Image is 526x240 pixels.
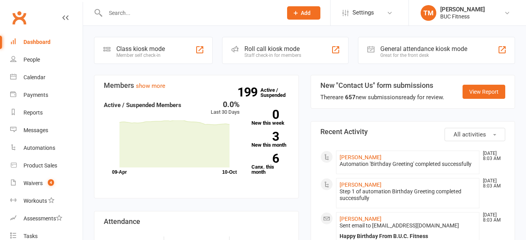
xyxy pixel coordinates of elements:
[237,86,260,98] strong: 199
[479,151,505,161] time: [DATE] 8:03 AM
[211,100,240,108] div: 0.0%
[463,85,505,99] a: View Report
[421,5,436,21] div: TM
[345,94,356,101] strong: 657
[10,139,83,157] a: Automations
[136,82,165,89] a: show more
[244,45,301,53] div: Roll call kiosk mode
[10,86,83,104] a: Payments
[9,8,29,27] a: Clubworx
[260,82,295,104] a: 199Active / Suspended
[104,218,289,225] h3: Attendance
[301,10,311,16] span: Add
[251,153,279,164] strong: 6
[340,182,381,188] a: [PERSON_NAME]
[10,192,83,210] a: Workouts
[10,33,83,51] a: Dashboard
[23,215,62,222] div: Assessments
[23,74,45,80] div: Calendar
[320,93,444,102] div: There are new submissions ready for review.
[340,233,476,240] div: Happy Birthday From B.U.C. Fitness
[340,154,381,160] a: [PERSON_NAME]
[10,175,83,192] a: Waivers 4
[23,127,48,133] div: Messages
[287,6,320,20] button: Add
[320,82,444,89] h3: New "Contact Us" form submissions
[10,122,83,139] a: Messages
[251,109,279,120] strong: 0
[23,198,47,204] div: Workouts
[211,100,240,116] div: Last 30 Days
[10,157,83,175] a: Product Sales
[380,53,467,58] div: Great for the front desk
[340,161,476,167] div: Automation 'Birthday Greeting' completed successfully
[23,39,51,45] div: Dashboard
[251,132,289,147] a: 3New this month
[479,178,505,189] time: [DATE] 8:03 AM
[440,13,485,20] div: BUC Fitness
[445,128,505,141] button: All activities
[454,131,486,138] span: All activities
[23,180,43,186] div: Waivers
[23,56,40,63] div: People
[10,104,83,122] a: Reports
[251,110,289,125] a: 0New this week
[10,69,83,86] a: Calendar
[352,4,374,22] span: Settings
[23,109,43,116] div: Reports
[116,45,165,53] div: Class kiosk mode
[320,128,506,136] h3: Recent Activity
[251,154,289,175] a: 6Canx. this month
[23,162,57,169] div: Product Sales
[479,213,505,223] time: [DATE] 8:03 AM
[23,92,48,98] div: Payments
[23,233,38,239] div: Tasks
[340,188,476,202] div: Step 1 of automation Birthday Greeting completed successfully
[103,7,277,18] input: Search...
[340,216,381,222] a: [PERSON_NAME]
[340,222,459,229] span: Sent email to [EMAIL_ADDRESS][DOMAIN_NAME]
[104,82,289,89] h3: Members
[380,45,467,53] div: General attendance kiosk mode
[48,179,54,186] span: 4
[10,210,83,227] a: Assessments
[251,131,279,142] strong: 3
[244,53,301,58] div: Staff check-in for members
[10,51,83,69] a: People
[116,53,165,58] div: Member self check-in
[440,6,485,13] div: [PERSON_NAME]
[23,145,55,151] div: Automations
[104,102,181,109] strong: Active / Suspended Members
